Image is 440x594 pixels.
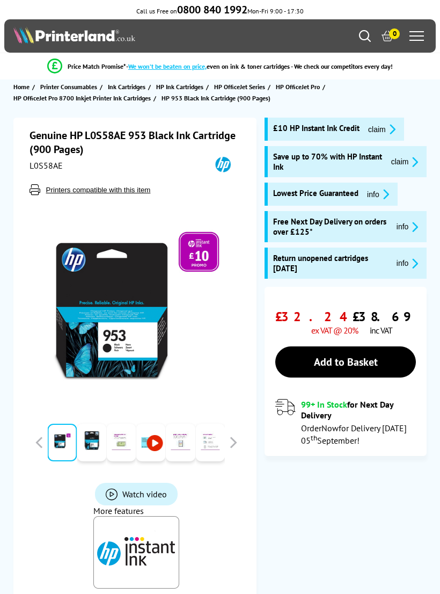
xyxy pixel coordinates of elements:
[359,30,371,42] a: Search
[13,81,32,92] a: Home
[273,216,388,237] span: Free Next Day Delivery on orders over £125*
[128,62,207,70] span: We won’t be beaten on price,
[273,151,383,172] span: Save up to 70% with HP Instant Ink
[276,81,322,92] a: HP OfficeJet Pro
[311,433,317,443] sup: th
[53,222,220,389] img: HP L0S58AE 953 Black Ink Cartridge (900 Pages)
[273,123,360,135] span: £10 HP Instant Ink Credit
[30,160,63,171] span: L0S58AE
[301,399,416,421] div: for Next Day Delivery
[214,81,268,92] a: HP OfficeJet Series
[321,423,339,433] span: Now
[393,221,422,233] button: promo-description
[40,81,97,92] span: Printer Consumables
[275,346,416,378] a: Add to Basket
[162,92,273,104] a: HP 953 Black Ink Cartridge (900 Pages)
[13,26,135,44] img: Printerland Logo
[203,156,243,172] img: HP
[382,30,393,42] a: 0
[393,257,422,270] button: promo-description
[177,7,247,15] a: 0800 840 1992
[40,81,100,92] a: Printer Consumables
[126,62,393,70] div: - even on ink & toner cartridges - We check our competitors every day!
[276,81,320,92] span: HP OfficeJet Pro
[273,253,388,273] span: Return unopened cartridges [DATE]
[365,123,399,135] button: promo-description
[122,489,167,499] span: Watch video
[43,185,154,194] button: Printers compatible with this item
[388,156,422,168] button: promo-description
[30,128,244,156] h1: Genuine HP L0S58AE 953 Black Ink Cartridge (900 Pages)
[68,62,126,70] span: Price Match Promise*
[13,92,153,104] a: HP OfficeJet Pro 8700 Inkjet Printer Ink Cartridges
[311,325,358,336] span: ex VAT @ 20%
[108,81,148,92] a: Ink Cartridges
[108,81,145,92] span: Ink Cartridges
[389,28,400,39] span: 0
[214,81,265,92] span: HP OfficeJet Series
[93,505,179,516] div: More features
[13,92,151,104] span: HP OfficeJet Pro 8700 Inkjet Printer Ink Cartridges
[162,92,270,104] span: HP 953 Black Ink Cartridge (900 Pages)
[93,580,179,591] a: KeyFeatureModal319
[13,26,220,46] a: Printerland Logo
[275,308,358,325] span: £32.24
[364,188,392,200] button: promo-description
[273,188,358,200] span: Lowest Price Guaranteed
[353,308,409,325] span: £38.69
[95,483,178,505] a: Product_All_Videos
[177,3,247,17] b: 0800 840 1992
[13,81,30,92] span: Home
[301,423,407,446] span: Order for Delivery [DATE] 05 September!
[156,81,203,92] span: HP Ink Cartridges
[5,57,435,76] li: modal_Promise
[156,81,206,92] a: HP Ink Cartridges
[370,325,392,336] span: inc VAT
[301,399,347,410] span: 99+ In Stock
[275,399,416,445] div: modal_delivery
[93,516,179,589] img: HP Instant Ink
